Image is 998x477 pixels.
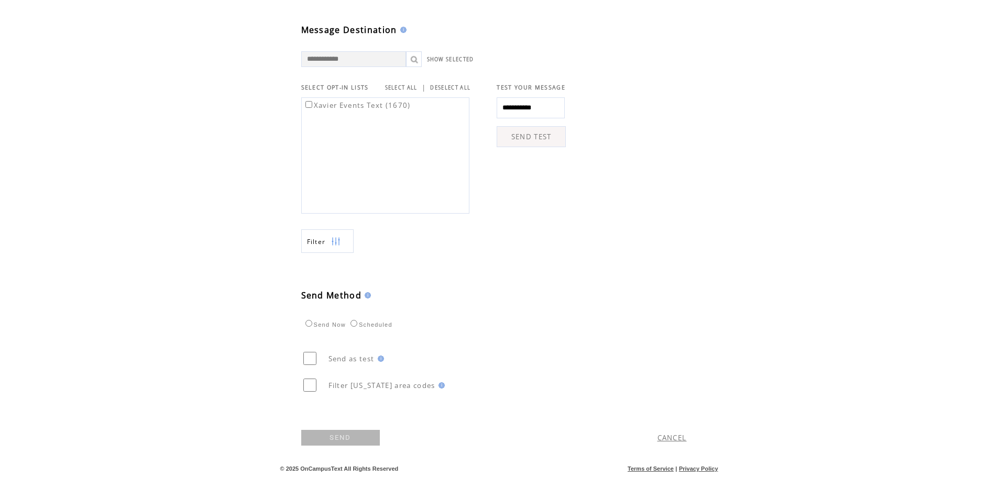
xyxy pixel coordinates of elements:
[305,320,312,327] input: Send Now
[427,56,474,63] a: SHOW SELECTED
[497,126,566,147] a: SEND TEST
[397,27,407,33] img: help.gif
[301,430,380,446] a: SEND
[430,84,470,91] a: DESELECT ALL
[657,433,687,442] a: CANCEL
[628,465,674,472] a: Terms of Service
[435,382,445,389] img: help.gif
[303,321,346,328] label: Send Now
[348,321,392,328] label: Scheduled
[331,230,341,253] img: filters.png
[679,465,718,472] a: Privacy Policy
[301,84,369,91] span: SELECT OPT-IN LISTS
[361,292,371,298] img: help.gif
[675,465,677,472] span: |
[375,356,384,362] img: help.gif
[280,465,399,472] span: © 2025 OnCampusText All Rights Reserved
[350,320,357,327] input: Scheduled
[305,101,312,108] input: Xavier Events Text (1670)
[303,101,411,110] label: Xavier Events Text (1670)
[328,354,375,363] span: Send as test
[301,24,397,36] span: Message Destination
[497,84,565,91] span: TEST YOUR MESSAGE
[422,83,426,92] span: |
[385,84,418,91] a: SELECT ALL
[301,229,354,253] a: Filter
[328,381,435,390] span: Filter [US_STATE] area codes
[301,290,362,301] span: Send Method
[307,237,326,246] span: Show filters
